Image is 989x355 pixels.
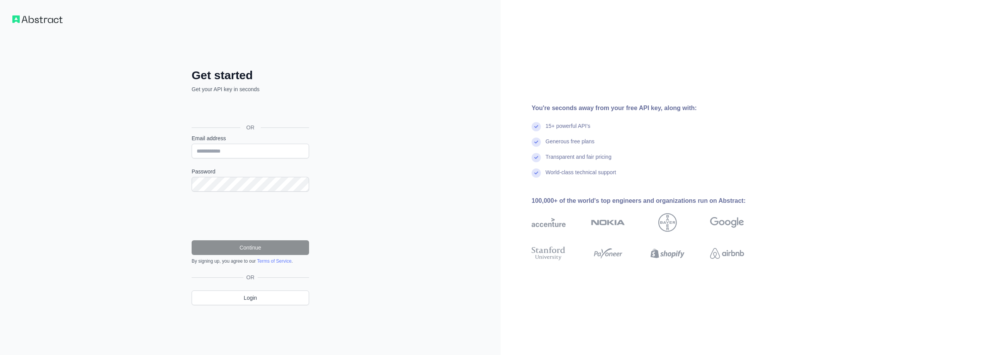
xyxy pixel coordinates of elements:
[532,138,541,147] img: check mark
[192,290,309,305] a: Login
[658,213,677,232] img: bayer
[192,240,309,255] button: Continue
[532,168,541,178] img: check mark
[591,213,625,232] img: nokia
[192,68,309,82] h2: Get started
[545,122,590,138] div: 15+ powerful API's
[651,245,685,262] img: shopify
[188,102,311,119] iframe: Google ile Oturum Açma Düğmesi
[243,273,258,281] span: OR
[710,213,744,232] img: google
[532,122,541,131] img: check mark
[192,85,309,93] p: Get your API key in seconds
[532,104,769,113] div: You're seconds away from your free API key, along with:
[532,213,566,232] img: accenture
[192,168,309,175] label: Password
[591,245,625,262] img: payoneer
[532,245,566,262] img: stanford university
[545,168,616,184] div: World-class technical support
[240,124,261,131] span: OR
[192,134,309,142] label: Email address
[532,153,541,162] img: check mark
[192,201,309,231] iframe: reCAPTCHA
[545,153,612,168] div: Transparent and fair pricing
[532,196,769,206] div: 100,000+ of the world's top engineers and organizations run on Abstract:
[257,258,291,264] a: Terms of Service
[12,15,63,23] img: Workflow
[192,258,309,264] div: By signing up, you agree to our .
[710,245,744,262] img: airbnb
[545,138,595,153] div: Generous free plans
